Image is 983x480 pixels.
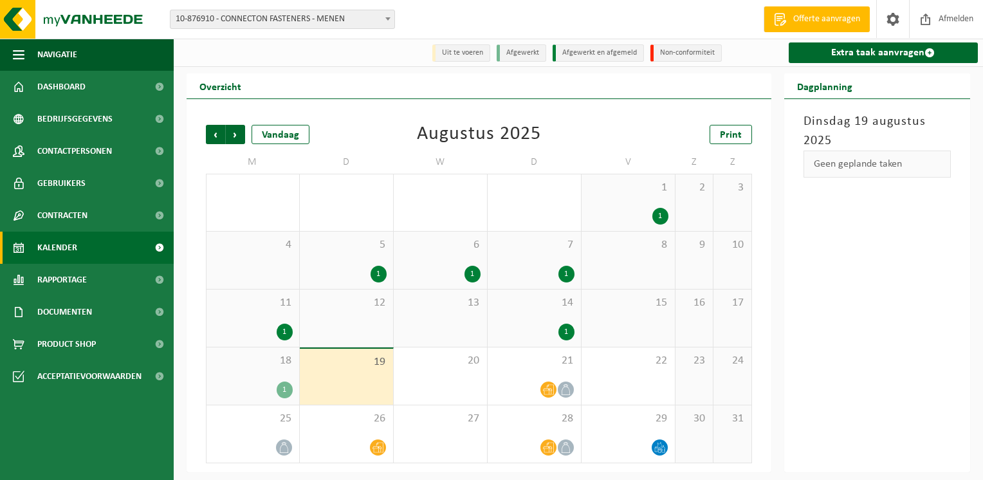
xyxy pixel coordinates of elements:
[37,71,86,103] span: Dashboard
[37,296,92,328] span: Documenten
[464,266,481,282] div: 1
[432,44,490,62] li: Uit te voeren
[213,412,293,426] span: 25
[187,73,254,98] h2: Overzicht
[400,412,481,426] span: 27
[371,266,387,282] div: 1
[494,238,574,252] span: 7
[650,44,722,62] li: Non-conformiteit
[558,324,574,340] div: 1
[497,44,546,62] li: Afgewerkt
[682,296,706,310] span: 16
[682,412,706,426] span: 30
[400,296,481,310] span: 13
[306,238,387,252] span: 5
[417,125,541,144] div: Augustus 2025
[588,296,668,310] span: 15
[400,238,481,252] span: 6
[494,296,574,310] span: 14
[37,167,86,199] span: Gebruikers
[682,181,706,195] span: 2
[394,151,488,174] td: W
[226,125,245,144] span: Volgende
[277,324,293,340] div: 1
[206,125,225,144] span: Vorige
[720,181,744,195] span: 3
[37,264,87,296] span: Rapportage
[37,328,96,360] span: Product Shop
[170,10,394,28] span: 10-876910 - CONNECTON FASTENERS - MENEN
[790,13,863,26] span: Offerte aanvragen
[764,6,870,32] a: Offerte aanvragen
[588,354,668,368] span: 22
[720,238,744,252] span: 10
[588,181,668,195] span: 1
[804,112,951,151] h3: Dinsdag 19 augustus 2025
[306,355,387,369] span: 19
[682,354,706,368] span: 23
[720,354,744,368] span: 24
[720,130,742,140] span: Print
[213,354,293,368] span: 18
[37,232,77,264] span: Kalender
[37,360,142,392] span: Acceptatievoorwaarden
[494,354,574,368] span: 21
[488,151,582,174] td: D
[784,73,865,98] h2: Dagplanning
[213,296,293,310] span: 11
[306,296,387,310] span: 12
[553,44,644,62] li: Afgewerkt en afgemeld
[37,103,113,135] span: Bedrijfsgegevens
[652,208,668,225] div: 1
[682,238,706,252] span: 9
[558,266,574,282] div: 1
[213,238,293,252] span: 4
[300,151,394,174] td: D
[400,354,481,368] span: 20
[720,412,744,426] span: 31
[277,382,293,398] div: 1
[206,151,300,174] td: M
[37,39,77,71] span: Navigatie
[710,125,752,144] a: Print
[588,238,668,252] span: 8
[494,412,574,426] span: 28
[37,199,87,232] span: Contracten
[789,42,978,63] a: Extra taak aanvragen
[582,151,675,174] td: V
[713,151,751,174] td: Z
[720,296,744,310] span: 17
[170,10,395,29] span: 10-876910 - CONNECTON FASTENERS - MENEN
[306,412,387,426] span: 26
[37,135,112,167] span: Contactpersonen
[675,151,713,174] td: Z
[252,125,309,144] div: Vandaag
[804,151,951,178] div: Geen geplande taken
[588,412,668,426] span: 29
